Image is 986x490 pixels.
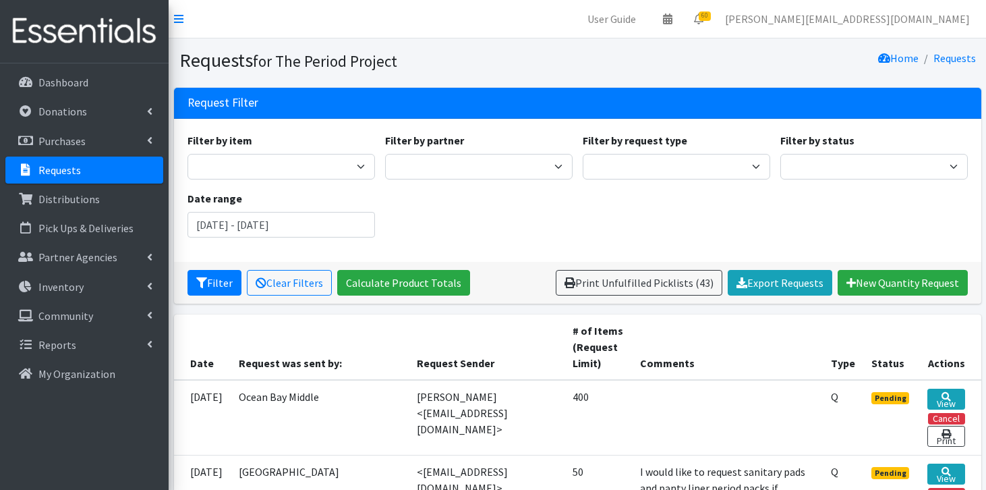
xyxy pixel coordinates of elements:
a: Donations [5,98,163,125]
a: Partner Agencies [5,244,163,271]
td: 400 [564,380,632,456]
a: Export Requests [728,270,832,296]
a: New Quantity Request [838,270,968,296]
a: Clear Filters [247,270,332,296]
p: Distributions [38,192,100,206]
input: January 1, 2011 - December 31, 2011 [187,212,375,238]
p: Reports [38,338,76,352]
th: Comments [632,315,823,380]
abbr: Quantity [831,390,838,404]
a: Print Unfulfilled Picklists (43) [556,270,722,296]
p: My Organization [38,367,115,381]
a: Home [878,51,919,65]
button: Filter [187,270,241,296]
td: [PERSON_NAME] <[EMAIL_ADDRESS][DOMAIN_NAME]> [409,380,564,456]
h1: Requests [179,49,573,72]
td: [DATE] [174,380,231,456]
p: Pick Ups & Deliveries [38,221,134,235]
a: User Guide [577,5,647,32]
abbr: Quantity [831,465,838,479]
p: Inventory [38,280,84,294]
a: My Organization [5,360,163,387]
p: Requests [38,163,81,177]
p: Dashboard [38,76,88,89]
a: Inventory [5,273,163,300]
th: Actions [919,315,981,380]
th: Type [823,315,863,380]
p: Donations [38,105,87,118]
a: Pick Ups & Deliveries [5,215,163,242]
th: Request was sent by: [231,315,409,380]
a: Print [927,426,964,447]
th: # of Items (Request Limit) [564,315,632,380]
label: Date range [187,190,242,207]
h3: Request Filter [187,96,258,110]
small: for The Period Project [253,51,397,71]
th: Request Sender [409,315,564,380]
img: HumanEssentials [5,9,163,54]
label: Filter by item [187,132,252,148]
td: Ocean Bay Middle [231,380,409,456]
a: View [927,389,964,410]
p: Community [38,309,93,323]
a: Purchases [5,128,163,155]
a: Distributions [5,186,163,213]
label: Filter by request type [583,132,687,148]
label: Filter by status [780,132,854,148]
p: Partner Agencies [38,250,117,264]
a: Calculate Product Totals [337,270,470,296]
a: [PERSON_NAME][EMAIL_ADDRESS][DOMAIN_NAME] [714,5,981,32]
a: Requests [933,51,976,65]
button: Cancel [928,413,965,425]
span: Pending [871,392,910,404]
th: Status [863,315,920,380]
p: Purchases [38,134,86,148]
span: Pending [871,467,910,479]
a: View [927,464,964,485]
span: 60 [699,11,711,21]
label: Filter by partner [385,132,464,148]
th: Date [174,315,231,380]
a: Reports [5,331,163,358]
a: Community [5,302,163,329]
a: Requests [5,157,163,184]
a: 60 [683,5,714,32]
a: Dashboard [5,69,163,96]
